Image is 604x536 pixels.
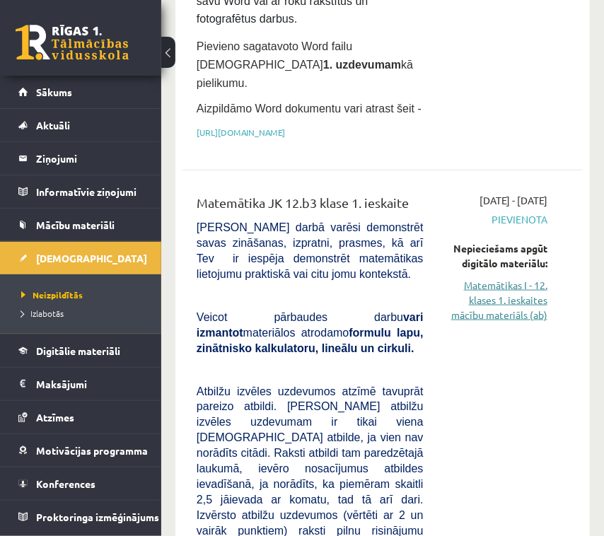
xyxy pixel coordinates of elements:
[18,209,144,241] a: Mācību materiāli
[18,109,144,141] a: Aktuāli
[18,401,144,433] a: Atzīmes
[18,434,144,467] a: Motivācijas programma
[36,175,144,208] legend: Informatīvie ziņojumi
[197,193,424,219] div: Matemātika JK 12.b3 klase 1. ieskaite
[197,103,422,115] span: Aizpildāmo Word dokumentu vari atrast šeit -
[18,76,144,108] a: Sākums
[36,252,147,264] span: [DEMOGRAPHIC_DATA]
[18,368,144,400] a: Maksājumi
[36,142,144,175] legend: Ziņojumi
[36,344,120,357] span: Digitālie materiāli
[323,59,401,71] strong: 1. uzdevumam
[21,289,147,301] a: Neizpildītās
[36,477,95,490] span: Konferences
[197,311,424,339] b: vari izmantot
[21,289,83,301] span: Neizpildītās
[197,221,424,280] span: [PERSON_NAME] darbā varēsi demonstrēt savas zināšanas, izpratni, prasmes, kā arī Tev ir iespēja d...
[445,241,547,271] div: Nepieciešams apgūt digitālo materiālu:
[18,175,144,208] a: Informatīvie ziņojumi
[36,86,72,98] span: Sākums
[21,307,147,320] a: Izlabotās
[21,308,64,319] span: Izlabotās
[18,334,144,367] a: Digitālie materiāli
[36,411,74,424] span: Atzīmes
[36,219,115,231] span: Mācību materiāli
[445,278,547,322] a: Matemātikas I - 12. klases 1. ieskaites mācību materiāls (ab)
[18,242,144,274] a: [DEMOGRAPHIC_DATA]
[18,142,144,175] a: Ziņojumi
[197,327,424,354] b: formulu lapu, zinātnisko kalkulatoru, lineālu un cirkuli.
[197,127,285,138] a: [URL][DOMAIN_NAME]
[445,212,547,227] span: Pievienota
[480,193,547,208] span: [DATE] - [DATE]
[36,119,70,132] span: Aktuāli
[18,467,144,500] a: Konferences
[197,40,413,89] span: Pievieno sagatavoto Word failu [DEMOGRAPHIC_DATA] kā pielikumu.
[36,368,144,400] legend: Maksājumi
[36,444,148,457] span: Motivācijas programma
[16,25,129,60] a: Rīgas 1. Tālmācības vidusskola
[36,511,159,523] span: Proktoringa izmēģinājums
[197,311,424,354] span: Veicot pārbaudes darbu materiālos atrodamo
[18,501,144,533] a: Proktoringa izmēģinājums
